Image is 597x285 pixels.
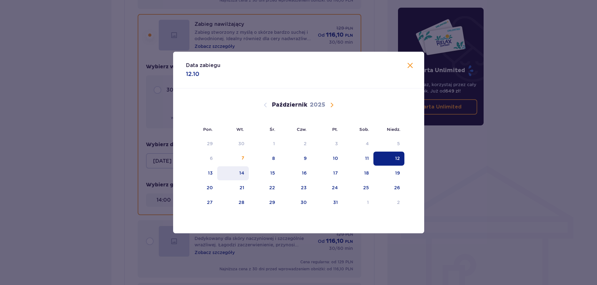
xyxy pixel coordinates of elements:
[328,101,336,109] button: Następny miesiąc
[373,196,404,210] td: niedziela, 2 listopada 2025
[359,127,369,132] small: Sob.
[301,199,307,206] div: 30
[310,101,325,109] p: 2025
[207,184,213,191] div: 20
[333,199,338,206] div: 31
[273,140,275,147] div: 1
[239,199,244,206] div: 28
[249,152,280,166] td: środa, 8 października 2025
[186,196,218,210] td: poniedziałek, 27 października 2025
[207,140,213,147] div: 29
[311,196,343,210] td: piątek, 31 października 2025
[186,152,218,166] td: Data niedostępna. poniedziałek, 6 października 2025
[279,137,311,151] td: Data niedostępna. czwartek, 2 października 2025
[302,170,307,176] div: 16
[373,137,404,151] td: Data niedostępna. niedziela, 5 października 2025
[279,181,311,195] td: czwartek, 23 października 2025
[406,62,414,70] button: Zamknij
[236,127,244,132] small: Wt.
[373,166,404,180] td: niedziela, 19 października 2025
[249,181,280,195] td: środa, 22 października 2025
[203,127,213,132] small: Pon.
[397,140,400,147] div: 5
[332,127,338,132] small: Pt.
[297,127,307,132] small: Czw.
[186,70,199,78] p: 12.10
[217,152,249,166] td: wtorek, 7 października 2025
[270,127,275,132] small: Śr.
[335,140,338,147] div: 3
[279,166,311,180] td: czwartek, 16 października 2025
[304,155,307,161] div: 9
[342,196,373,210] td: sobota, 1 listopada 2025
[387,127,401,132] small: Niedz.
[332,184,338,191] div: 24
[217,137,249,151] td: Data niedostępna. wtorek, 30 września 2025
[208,170,213,176] div: 13
[272,155,275,161] div: 8
[333,155,338,161] div: 10
[186,137,218,151] td: Data niedostępna. poniedziałek, 29 września 2025
[269,184,275,191] div: 22
[301,184,307,191] div: 23
[342,181,373,195] td: sobota, 25 października 2025
[279,196,311,210] td: czwartek, 30 października 2025
[333,170,338,176] div: 17
[311,181,343,195] td: piątek, 24 października 2025
[279,152,311,166] td: czwartek, 9 października 2025
[304,140,307,147] div: 2
[241,155,244,161] div: 7
[342,137,373,151] td: Data niedostępna. sobota, 4 października 2025
[342,152,373,166] td: sobota, 11 października 2025
[186,166,218,180] td: poniedziałek, 13 października 2025
[342,166,373,180] td: sobota, 18 października 2025
[364,170,369,176] div: 18
[240,184,244,191] div: 21
[238,140,244,147] div: 30
[363,184,369,191] div: 25
[217,166,249,180] td: wtorek, 14 października 2025
[366,140,369,147] div: 4
[397,199,400,206] div: 2
[207,199,213,206] div: 27
[395,155,400,161] div: 12
[311,166,343,180] td: piątek, 17 października 2025
[373,181,404,195] td: niedziela, 26 października 2025
[186,62,220,69] p: Data zabiegu
[395,170,400,176] div: 19
[217,196,249,210] td: wtorek, 28 października 2025
[186,181,218,195] td: poniedziałek, 20 października 2025
[373,152,404,166] td: Data zaznaczona. niedziela, 12 października 2025
[249,137,280,151] td: Data niedostępna. środa, 1 października 2025
[270,170,275,176] div: 15
[262,101,269,109] button: Poprzedni miesiąc
[210,155,213,161] div: 6
[269,199,275,206] div: 29
[272,101,307,109] p: Październik
[367,199,369,206] div: 1
[394,184,400,191] div: 26
[217,181,249,195] td: wtorek, 21 października 2025
[311,152,343,166] td: piątek, 10 października 2025
[239,170,244,176] div: 14
[249,166,280,180] td: środa, 15 października 2025
[311,137,343,151] td: Data niedostępna. piątek, 3 października 2025
[365,155,369,161] div: 11
[249,196,280,210] td: środa, 29 października 2025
